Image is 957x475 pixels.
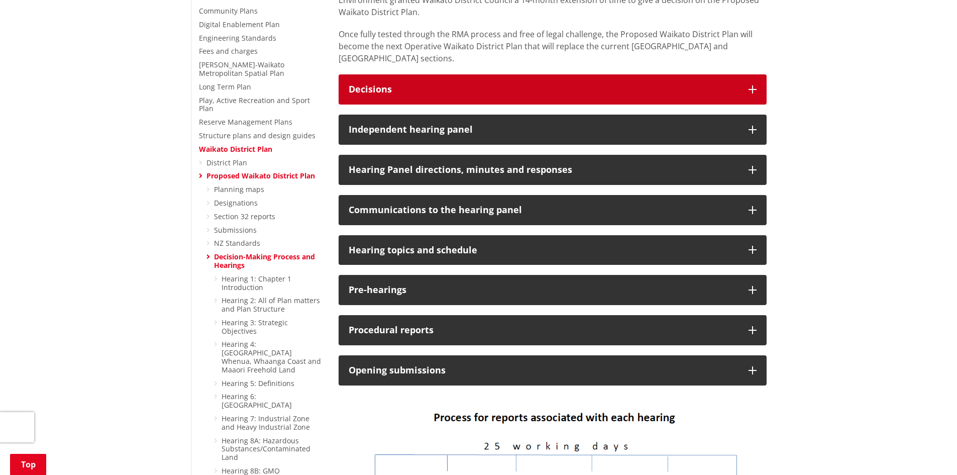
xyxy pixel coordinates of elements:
[339,28,767,64] p: Once fully tested through the RMA process and free of legal challenge, the Proposed Waikato Distr...
[199,60,284,78] a: [PERSON_NAME]-Waikato Metropolitan Spatial Plan
[339,155,767,185] button: Hearing Panel directions, minutes and responses
[349,205,738,215] h3: Communications to the hearing panel
[339,115,767,145] button: Independent hearing panel
[349,245,738,255] h3: Hearing topics and schedule
[199,117,292,127] a: Reserve Management Plans
[214,238,260,248] a: NZ Standards
[349,84,738,94] h3: Decisions
[222,339,321,374] a: Hearing 4: [GEOGRAPHIC_DATA] Whenua, Whaanga Coast and Maaori Freehold Land
[339,235,767,265] button: Hearing topics and schedule
[214,184,264,194] a: Planning maps
[199,144,272,154] a: Waikato District Plan
[222,296,320,314] a: Hearing 2: All of Plan matters and Plan Structure
[214,198,258,208] a: Designations
[339,275,767,305] button: Pre-hearings
[339,195,767,225] button: Communications to the hearing panel
[214,225,257,235] a: Submissions
[222,414,310,432] a: Hearing 7: Industrial Zone and Heavy Industrial Zone
[199,33,276,43] a: Engineering Standards
[206,158,247,167] a: District Plan
[339,315,767,345] button: Procedural reports
[222,274,291,292] a: Hearing 1: Chapter 1 Introduction
[199,20,280,29] a: Digital Enablement Plan
[206,171,315,180] a: Proposed Waikato District Plan
[339,355,767,386] button: Opening submissions
[214,212,275,221] a: Section 32 reports
[199,6,258,16] a: Community Plans
[339,74,767,105] button: Decisions
[199,46,258,56] a: Fees and charges
[199,82,251,91] a: Long Term Plan
[222,392,292,410] a: Hearing 6: [GEOGRAPHIC_DATA]
[349,285,738,295] div: Pre-hearings
[911,433,947,469] iframe: Messenger Launcher
[349,365,738,375] h3: Opening submissions
[349,165,738,175] h3: Hearing Panel directions, minutes and responses
[199,131,315,140] a: Structure plans and design guides
[214,252,315,270] a: Decision-Making Process and Hearings
[199,96,310,114] a: Play, Active Recreation and Sport Plan
[222,436,310,462] a: Hearing 8A: Hazardous Substances/Contaminated Land
[349,125,738,135] h3: Independent hearing panel
[222,318,288,336] a: Hearing 3: Strategic Objectives
[10,454,46,475] a: Top
[222,378,294,388] a: Hearing 5: Definitions
[349,325,738,335] h3: Procedural reports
